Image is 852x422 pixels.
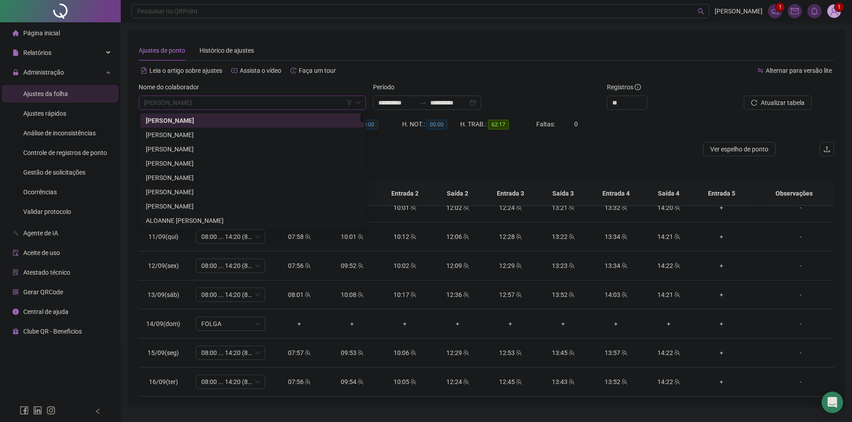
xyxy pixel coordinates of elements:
[673,205,680,211] span: team
[568,263,575,269] span: team
[620,292,627,298] span: team
[597,348,635,358] div: 13:57
[491,348,530,358] div: 12:53
[141,67,147,74] span: file-text
[304,263,311,269] span: team
[23,29,60,37] span: Página inicial
[597,261,635,271] div: 13:34
[438,319,477,329] div: +
[574,121,578,128] span: 0
[146,320,180,327] span: 14/09(dom)
[149,378,178,385] span: 16/09(ter)
[760,181,827,206] th: Observações
[597,203,635,213] div: 13:32
[20,406,29,415] span: facebook
[146,159,359,168] div: [PERSON_NAME]
[426,120,447,130] span: 00:00
[438,348,477,358] div: 12:29
[280,319,318,329] div: +
[620,263,627,269] span: team
[649,377,688,387] div: 14:22
[755,232,793,242] div: +
[148,262,179,269] span: 12/09(sex)
[702,377,741,387] div: +
[280,232,318,242] div: 07:58
[757,67,763,74] span: swap
[148,349,179,356] span: 15/09(seg)
[146,216,359,226] div: ALOANNE [PERSON_NAME]
[23,149,107,156] span: Controle de registros de ponto
[597,290,635,300] div: 14:03
[537,181,589,206] th: Saída 3
[589,181,642,206] th: Entrada 4
[201,346,260,359] span: 08:00 ... 14:20 (8 HORAS)
[462,263,469,269] span: team
[515,292,522,298] span: team
[231,67,237,74] span: youtube
[386,348,424,358] div: 10:06
[356,350,364,356] span: team
[460,119,536,130] div: H. TRAB.:
[140,142,364,156] div: ALANY CRISTINE NOVAES DE SOUSA
[515,234,522,240] span: team
[568,379,575,385] span: team
[13,328,19,334] span: gift
[491,377,530,387] div: 12:45
[13,289,19,295] span: qrcode
[771,7,779,15] span: notification
[607,82,641,92] span: Registros
[149,67,222,74] span: Leia o artigo sobre ajustes
[23,69,64,76] span: Administração
[462,379,469,385] span: team
[13,309,19,315] span: info-circle
[544,261,582,271] div: 13:23
[386,290,424,300] div: 10:17
[201,375,260,389] span: 08:00 ... 14:20 (8 HORAS)
[544,377,582,387] div: 13:43
[774,232,827,242] div: -
[702,290,741,300] div: +
[333,232,371,242] div: 10:01
[47,406,55,415] span: instagram
[774,203,827,213] div: -
[140,213,364,228] div: ALOANNE CRISTINA MOTA DA SILVA
[23,130,96,137] span: Análise de inconsistências
[755,203,793,213] div: +
[462,234,469,240] span: team
[23,49,51,56] span: Relatórios
[620,205,627,211] span: team
[386,203,424,213] div: 10:01
[333,348,371,358] div: 09:53
[491,290,530,300] div: 12:57
[484,181,537,206] th: Entrada 3
[673,292,680,298] span: team
[333,261,371,271] div: 09:52
[148,233,178,240] span: 11/09(qui)
[673,234,680,240] span: team
[515,350,522,356] span: team
[774,377,827,387] div: -
[420,99,427,106] span: to
[290,67,297,74] span: history
[356,292,364,298] span: team
[402,119,460,130] div: H. NOT.:
[199,47,254,54] span: Histórico de ajustes
[431,181,484,206] th: Saída 2
[386,377,424,387] div: 10:05
[755,290,793,300] div: +
[774,290,827,300] div: -
[702,348,741,358] div: +
[649,232,688,242] div: 14:21
[438,377,477,387] div: 12:24
[356,263,364,269] span: team
[438,261,477,271] div: 12:09
[280,348,318,358] div: 07:57
[356,234,364,240] span: team
[597,232,635,242] div: 13:34
[702,261,741,271] div: +
[23,208,71,215] span: Validar protocolo
[386,261,424,271] div: 10:02
[597,319,635,329] div: +
[280,290,318,300] div: 08:01
[438,290,477,300] div: 12:36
